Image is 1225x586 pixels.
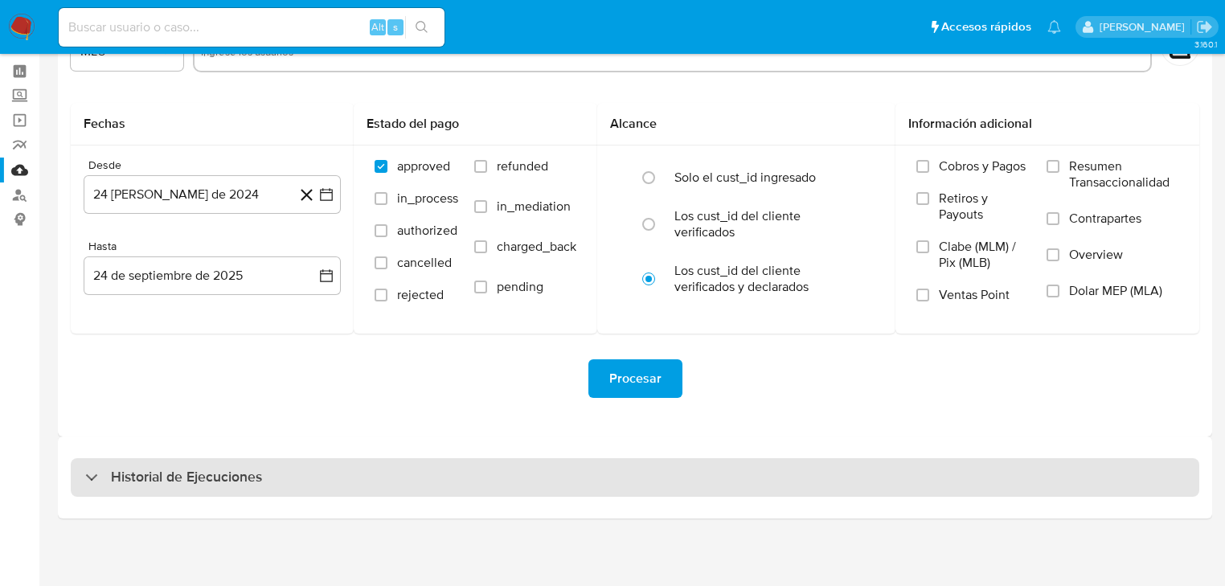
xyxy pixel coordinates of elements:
p: erika.juarez@mercadolibre.com.mx [1100,19,1190,35]
input: Buscar usuario o caso... [59,17,445,38]
a: Salir [1196,18,1213,35]
span: Accesos rápidos [941,18,1031,35]
span: s [393,19,398,35]
a: Notificaciones [1047,20,1061,34]
button: search-icon [405,16,438,39]
span: 3.160.1 [1194,38,1217,51]
span: Alt [371,19,384,35]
